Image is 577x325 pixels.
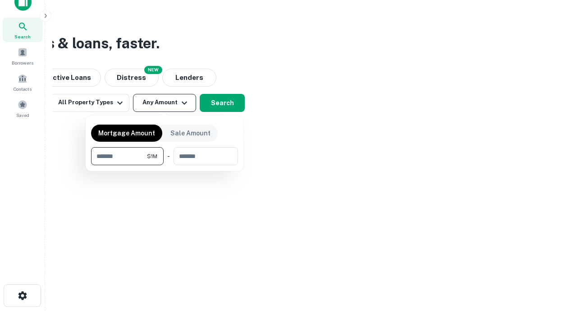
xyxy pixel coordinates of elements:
[167,147,170,165] div: -
[532,253,577,296] iframe: Chat Widget
[98,128,155,138] p: Mortgage Amount
[147,152,157,160] span: $1M
[170,128,211,138] p: Sale Amount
